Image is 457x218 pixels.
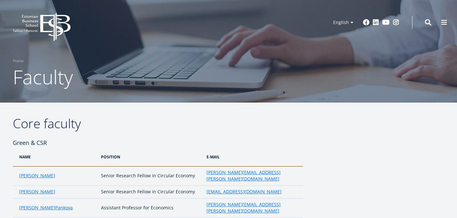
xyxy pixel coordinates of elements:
h2: Core faculty [13,115,303,131]
td: Senior Research Fellow in Circular Economy [98,186,203,198]
a: Instagram [393,19,399,26]
a: Home [13,58,24,64]
a: [PERSON_NAME][EMAIL_ADDRESS][PERSON_NAME][DOMAIN_NAME] [207,169,297,182]
a: [EMAIL_ADDRESS][DOMAIN_NAME] [207,189,282,195]
a: [PERSON_NAME] [19,205,55,211]
th: e-mail [203,147,303,166]
a: [PERSON_NAME] [19,172,55,179]
a: [PERSON_NAME][EMAIL_ADDRESS][PERSON_NAME][DOMAIN_NAME] [207,201,297,214]
a: Facebook [363,19,369,26]
h4: Green & CSR [13,138,303,147]
td: Senior Research Fellow in Circular Economy [98,166,203,186]
th: Name [13,147,98,166]
a: Youtube [382,19,390,26]
a: Pankova [55,205,73,211]
th: position [98,147,203,166]
span: Faculty [13,64,73,90]
a: [PERSON_NAME] [19,189,55,195]
a: Linkedin [373,19,379,26]
td: Assistant Professor for Economics [98,198,203,218]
